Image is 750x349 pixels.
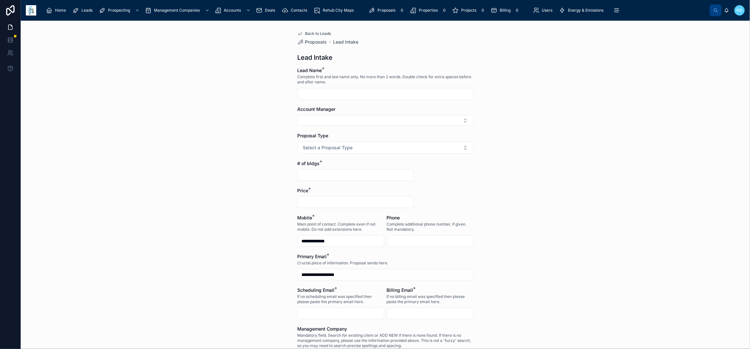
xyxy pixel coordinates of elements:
a: Energy & Emissions [557,5,608,16]
img: App logo [26,5,36,16]
span: Prospecting [108,8,130,13]
span: Properties [419,8,438,13]
a: Proposals [298,39,327,45]
button: Select Button [298,115,473,126]
span: If no billing email was specified then please paste the primary email here. [387,294,473,304]
a: Rehub City Maps [312,5,358,16]
a: Billing0 [489,5,523,16]
span: Complete first and last name only. No more than 2 words. Double check for extra spaces before and... [298,74,473,85]
span: Proposals [377,8,396,13]
span: Lead Name [298,68,322,73]
a: Properties0 [408,5,450,16]
span: Crucial piece of information. Proposal sends here. [298,260,388,266]
span: Price [298,188,309,193]
span: Back to Leads [305,31,331,36]
a: Management Companies [143,5,213,16]
span: Complete additional phone number, if given. Not mandatory. [387,222,473,232]
a: Home [44,5,71,16]
a: Projects0 [450,5,489,16]
span: Billing Email [387,287,413,293]
span: Select a Proposal Type [303,144,353,151]
span: Primary Email [298,254,327,259]
a: Accounts [213,5,254,16]
span: Mobile [298,215,312,220]
span: DG [737,8,743,13]
div: 0 [513,6,521,14]
a: Users [531,5,557,16]
a: Back to Leads [298,31,331,36]
div: 0 [398,6,406,14]
span: Contacts [291,8,307,13]
span: Scheduling Email [298,287,335,293]
span: Projects [461,8,476,13]
span: If no scheduling email was specified then please paste the primary email here. [298,294,384,304]
span: Proposals [305,39,327,45]
span: # of bldgs [298,161,320,166]
h1: Lead Intake [298,53,333,62]
span: Phone [387,215,400,220]
span: Billing [500,8,511,13]
span: Accounts [224,8,241,13]
span: Home [55,8,66,13]
a: Contacts [280,5,312,16]
a: Prospecting [97,5,143,16]
span: Main point of contact. Complete even if not mobile. Do not add extensions here. [298,222,384,232]
a: Lead Intake [333,39,359,45]
button: Select Button [298,142,473,154]
div: 0 [479,6,487,14]
span: Account Manager [298,106,336,112]
span: Energy & Emissions [568,8,604,13]
a: Leads [71,5,97,16]
div: 0 [440,6,448,14]
a: Proposals0 [366,5,408,16]
span: Rehub City Maps [323,8,354,13]
span: Proposal Type [298,133,329,138]
span: Deals [265,8,275,13]
span: Users [542,8,553,13]
span: Mandatory field. Search for existing client or ADD NEW if there is none found. If there is no man... [298,333,473,348]
span: Management Company [298,326,347,332]
span: Management Companies [154,8,200,13]
div: scrollable content [41,3,710,17]
a: Deals [254,5,280,16]
span: Leads [82,8,92,13]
